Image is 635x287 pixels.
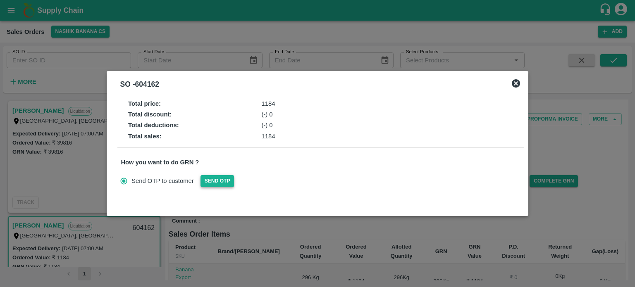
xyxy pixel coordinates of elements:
[128,100,161,107] strong: Total price :
[120,78,159,90] div: SO - 604162
[121,159,199,166] strong: How you want to do GRN ?
[261,122,272,128] span: (-) 0
[261,100,275,107] span: 1184
[128,122,179,128] strong: Total deductions :
[128,133,162,140] strong: Total sales :
[261,133,275,140] span: 1184
[131,176,194,185] span: Send OTP to customer
[201,175,234,187] button: Send OTP
[261,111,272,118] span: (-) 0
[128,111,172,118] strong: Total discount :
